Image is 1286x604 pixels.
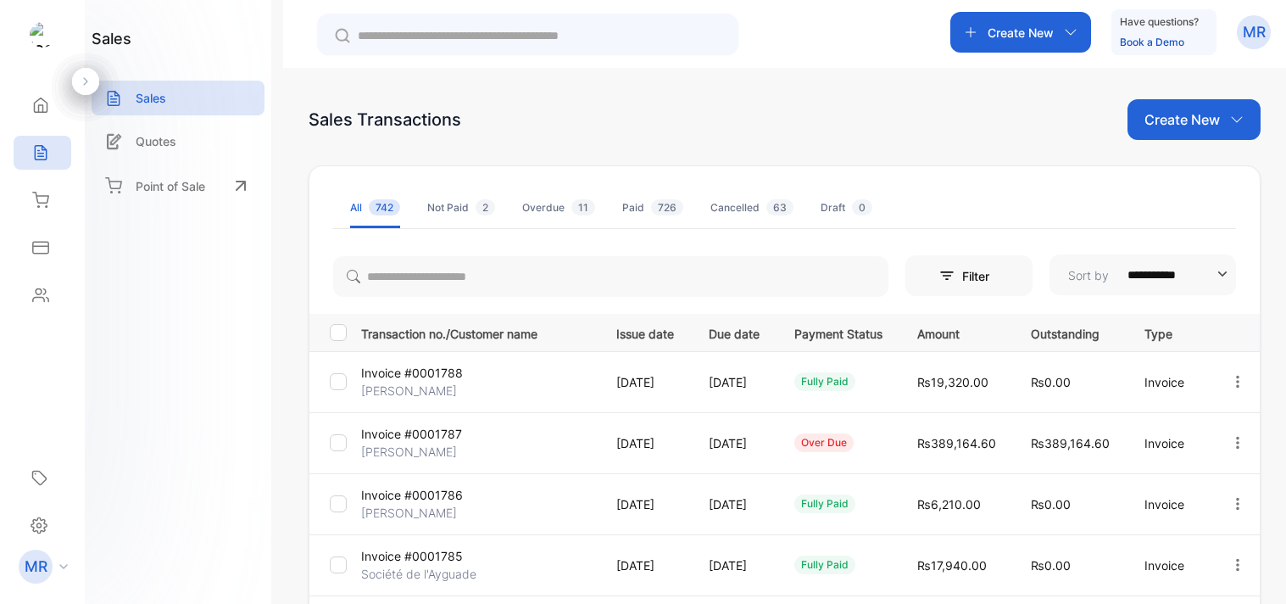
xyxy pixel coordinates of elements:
p: Invoice #0001787 [361,425,462,443]
p: Invoice [1144,373,1194,391]
span: ₨17,940.00 [917,558,987,573]
div: Cancelled [710,200,793,215]
p: [DATE] [709,556,760,574]
div: Paid [622,200,683,215]
p: [DATE] [616,373,674,391]
span: ₨0.00 [1031,497,1071,512]
span: ₨389,164.60 [1031,436,1110,450]
span: ₨19,320.00 [917,375,988,389]
p: Issue date [616,322,674,343]
p: Transaction no./Customer name [361,322,595,343]
span: ₨6,210.00 [917,497,981,512]
p: Point of Sale [136,177,205,195]
span: ₨0.00 [1031,558,1071,573]
div: Overdue [522,200,595,215]
p: Invoice #0001788 [361,364,463,382]
p: [DATE] [616,495,674,513]
a: Sales [92,81,264,115]
p: Filter [962,267,999,285]
span: 11 [571,199,595,215]
span: 742 [369,199,400,215]
button: Create New [1127,99,1261,140]
p: [DATE] [709,434,760,452]
p: Create New [1144,109,1220,130]
div: Sales Transactions [309,107,461,132]
div: All [350,200,400,215]
span: ₨0.00 [1031,375,1071,389]
p: Société de l'Ayguade [361,565,476,583]
div: fully paid [794,372,855,391]
p: [PERSON_NAME] [361,504,457,522]
span: 63 [766,199,793,215]
p: Invoice [1144,434,1194,452]
span: 0 [852,199,872,215]
p: Type [1144,322,1194,343]
p: Amount [917,322,996,343]
p: [PERSON_NAME] [361,443,457,461]
p: Due date [709,322,760,343]
p: Create New [988,24,1054,42]
button: Create New [950,12,1091,53]
p: Quotes [136,132,176,150]
a: Book a Demo [1120,36,1184,48]
a: Quotes [92,124,264,159]
p: [DATE] [709,495,760,513]
button: Sort by [1049,254,1236,295]
p: Sales [136,89,166,107]
p: Invoice #0001786 [361,486,463,504]
p: Invoice [1144,556,1194,574]
div: Not Paid [427,200,495,215]
p: Have questions? [1120,14,1199,31]
span: 2 [476,199,495,215]
button: Filter [905,255,1033,296]
p: Payment Status [794,322,882,343]
p: Outstanding [1031,322,1110,343]
button: MR [1237,12,1271,53]
p: MR [1243,21,1266,43]
a: Point of Sale [92,167,264,204]
p: Invoice [1144,495,1194,513]
p: MR [25,556,47,578]
p: Invoice #0001785 [361,547,463,565]
p: Sort by [1068,266,1109,284]
h1: sales [92,27,131,50]
p: [PERSON_NAME] [361,382,457,400]
div: fully paid [794,556,855,574]
p: [DATE] [709,373,760,391]
div: Draft [821,200,872,215]
span: ₨389,164.60 [917,436,996,450]
div: fully paid [794,495,855,513]
div: over due [794,433,854,452]
img: logo [30,22,55,48]
span: 726 [651,199,683,215]
p: [DATE] [616,434,674,452]
p: [DATE] [616,556,674,574]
